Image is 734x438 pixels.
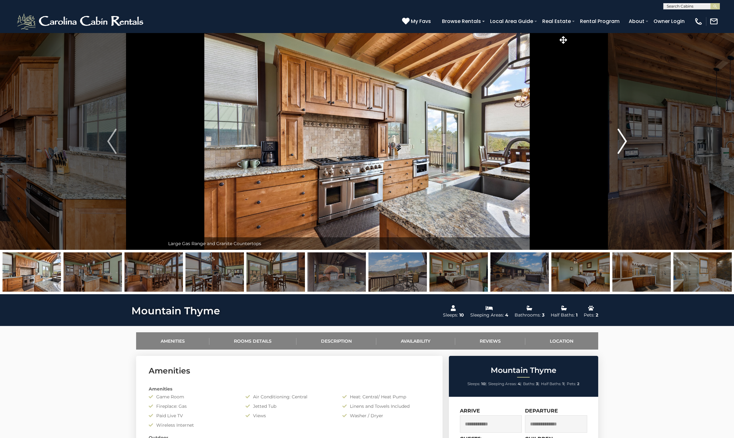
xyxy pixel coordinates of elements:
span: Sleeping Areas: [488,381,517,386]
strong: 10 [481,381,485,386]
img: 164191086 [124,252,183,292]
div: Fireplace: Gas [144,403,241,409]
button: Next [569,33,676,250]
strong: 2 [577,381,579,386]
img: 164191066 [429,252,488,292]
img: phone-regular-white.png [694,17,703,26]
a: Real Estate [539,16,574,27]
img: 164191098 [307,252,366,292]
img: 164191068 [612,252,671,292]
img: 164191070 [673,252,732,292]
a: About [626,16,648,27]
span: Baths: [523,381,535,386]
h3: Amenities [149,365,430,376]
strong: 3 [536,381,538,386]
img: 164191060 [63,252,122,292]
li: | [467,380,487,388]
li: | [541,380,565,388]
span: Pets: [567,381,576,386]
span: My Favs [411,17,431,25]
div: Paid Live TV [144,413,241,419]
div: Heat: Central/ Heat Pump [338,394,434,400]
span: Sleeps: [467,381,480,386]
a: Availability [376,332,455,350]
a: Rooms Details [209,332,296,350]
span: Half Baths: [541,381,561,386]
div: Large Gas Range and Granite Countertops [165,237,569,250]
a: Location [525,332,598,350]
img: mail-regular-white.png [709,17,718,26]
strong: 4 [518,381,520,386]
img: 164191092 [368,252,427,292]
a: Description [296,332,377,350]
a: Reviews [455,332,526,350]
h2: Mountain Thyme [450,366,597,374]
label: Arrive [460,408,480,414]
div: Linens and Towels Included [338,403,434,409]
div: Washer / Dryer [338,413,434,419]
label: Departure [525,408,558,414]
button: Previous [59,33,165,250]
div: Air Conditioning: Central [241,394,338,400]
img: White-1-2.png [16,12,146,31]
img: arrow [617,129,627,154]
li: | [523,380,539,388]
div: Jetted Tub [241,403,338,409]
div: Wireless Internet [144,422,241,428]
img: 164191100 [490,252,549,292]
li: | [488,380,522,388]
a: Amenities [136,332,210,350]
strong: 1 [562,381,564,386]
img: arrow [107,129,117,154]
a: Rental Program [577,16,623,27]
a: Local Area Guide [487,16,536,27]
img: 164191059 [185,252,244,292]
img: 164191054 [246,252,305,292]
div: Game Room [144,394,241,400]
a: Owner Login [650,16,688,27]
img: 164191089 [551,252,610,292]
a: My Favs [402,17,433,25]
div: Amenities [144,386,435,392]
a: Browse Rentals [439,16,484,27]
div: Views [241,413,338,419]
img: 164191064 [3,252,61,292]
